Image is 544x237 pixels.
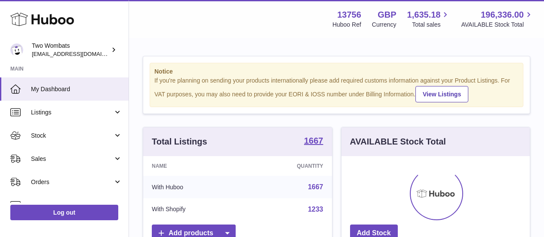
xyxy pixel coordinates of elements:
strong: 13756 [337,9,361,21]
span: Listings [31,108,113,117]
th: Quantity [245,156,332,176]
div: Huboo Ref [332,21,361,29]
a: 1667 [304,136,323,147]
span: Stock [31,132,113,140]
td: With Huboo [143,176,245,198]
div: Two Wombats [32,42,109,58]
h3: AVAILABLE Stock Total [350,136,446,148]
a: 196,336.00 AVAILABLE Stock Total [461,9,534,29]
td: With Shopify [143,198,245,221]
th: Name [143,156,245,176]
span: 1,635.18 [407,9,441,21]
a: 1233 [308,206,323,213]
div: Currency [372,21,396,29]
span: Usage [31,201,122,209]
a: 1,635.18 Total sales [407,9,451,29]
span: Orders [31,178,113,186]
strong: Notice [154,68,519,76]
div: If you're planning on sending your products internationally please add required customs informati... [154,77,519,102]
span: My Dashboard [31,85,122,93]
a: View Listings [415,86,468,102]
span: [EMAIL_ADDRESS][DOMAIN_NAME] [32,50,126,57]
strong: GBP [378,9,396,21]
span: 196,336.00 [481,9,524,21]
a: Log out [10,205,118,220]
h3: Total Listings [152,136,207,148]
span: Sales [31,155,113,163]
img: internalAdmin-13756@internal.huboo.com [10,43,23,56]
span: Total sales [412,21,450,29]
span: AVAILABLE Stock Total [461,21,534,29]
a: 1667 [308,183,323,191]
strong: 1667 [304,136,323,145]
